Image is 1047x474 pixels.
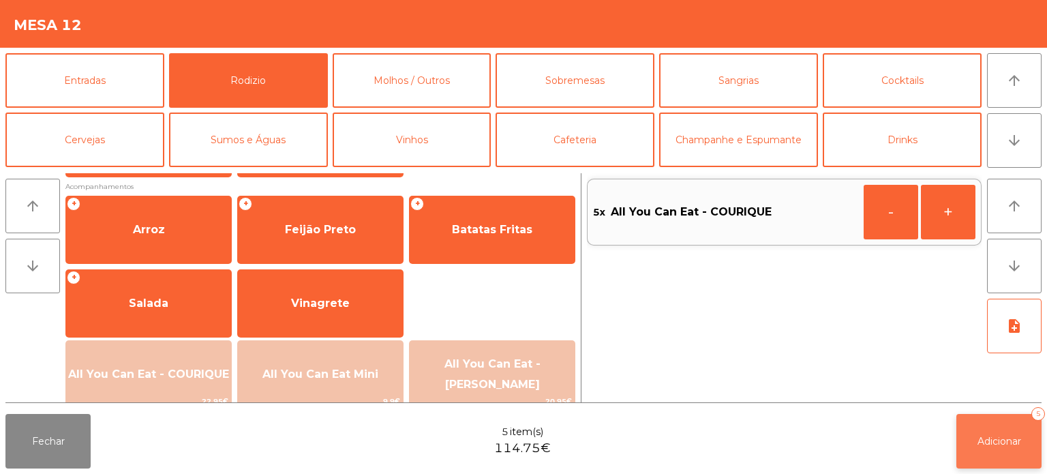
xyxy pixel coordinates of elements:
[496,113,654,167] button: Cafeteria
[169,113,328,167] button: Sumos e Águas
[494,439,551,458] span: 114.75€
[67,197,80,211] span: +
[25,258,41,274] i: arrow_downward
[444,357,541,391] span: All You Can Eat - [PERSON_NAME]
[496,53,654,108] button: Sobremesas
[5,53,164,108] button: Entradas
[1006,198,1022,214] i: arrow_upward
[238,395,403,408] span: 9.9€
[823,53,982,108] button: Cocktails
[67,271,80,284] span: +
[5,239,60,293] button: arrow_downward
[66,395,231,408] span: 22.95€
[333,113,491,167] button: Vinhos
[133,223,165,236] span: Arroz
[987,239,1042,293] button: arrow_downward
[5,113,164,167] button: Cervejas
[5,179,60,233] button: arrow_upward
[987,179,1042,233] button: arrow_upward
[823,113,982,167] button: Drinks
[333,53,491,108] button: Molhos / Outros
[1006,258,1022,274] i: arrow_downward
[659,113,818,167] button: Champanhe e Espumante
[611,202,772,222] span: All You Can Eat - COURIQUE
[921,185,975,239] button: +
[1031,407,1045,421] div: 5
[169,53,328,108] button: Rodizio
[25,198,41,214] i: arrow_upward
[510,425,543,439] span: item(s)
[502,425,509,439] span: 5
[987,113,1042,168] button: arrow_downward
[68,368,229,381] span: All You Can Eat - COURIQUE
[285,223,356,236] span: Feijão Preto
[452,223,532,236] span: Batatas Fritas
[65,180,575,193] span: Acompanhamentos
[291,297,350,310] span: Vinagrete
[262,368,378,381] span: All You Can Eat Mini
[14,15,82,35] h4: Mesa 12
[5,414,91,469] button: Fechar
[987,53,1042,108] button: arrow_upward
[239,197,252,211] span: +
[1006,318,1022,334] i: note_add
[977,435,1021,447] span: Adicionar
[593,202,605,222] span: 5x
[129,297,168,310] span: Salada
[987,299,1042,353] button: note_add
[956,414,1042,469] button: Adicionar5
[410,395,575,408] span: 20.95€
[1006,132,1022,149] i: arrow_downward
[410,197,424,211] span: +
[1006,72,1022,89] i: arrow_upward
[864,185,918,239] button: -
[659,53,818,108] button: Sangrias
